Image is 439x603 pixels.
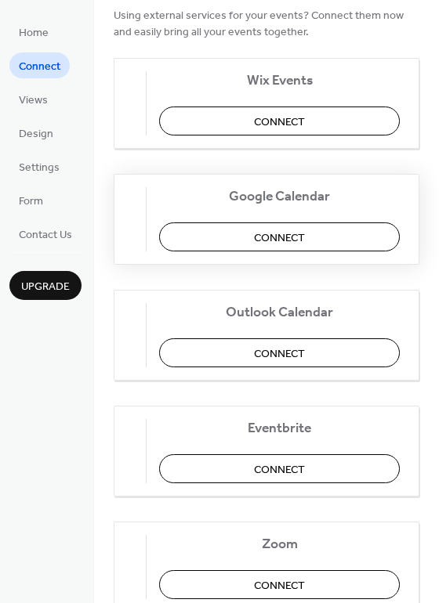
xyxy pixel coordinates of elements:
[9,153,69,179] a: Settings
[19,227,72,244] span: Contact Us
[159,304,400,320] span: Outlook Calendar
[9,19,58,45] a: Home
[19,126,53,143] span: Design
[114,7,419,40] span: Using external services for your events? Connect them now and easily bring all your events together.
[19,193,43,210] span: Form
[254,114,305,130] span: Connect
[9,52,70,78] a: Connect
[254,577,305,594] span: Connect
[9,271,82,300] button: Upgrade
[159,222,400,251] button: Connect
[19,92,48,109] span: Views
[19,59,60,75] span: Connect
[254,229,305,246] span: Connect
[159,107,400,135] button: Connect
[21,279,70,295] span: Upgrade
[159,72,400,88] span: Wix Events
[19,160,60,176] span: Settings
[159,338,400,367] button: Connect
[9,187,53,213] a: Form
[159,420,400,436] span: Eventbrite
[19,25,49,42] span: Home
[9,86,57,112] a: Views
[254,461,305,478] span: Connect
[9,120,63,146] a: Design
[159,454,400,483] button: Connect
[159,536,400,552] span: Zoom
[159,570,400,599] button: Connect
[9,221,82,247] a: Contact Us
[254,345,305,362] span: Connect
[159,188,400,204] span: Google Calendar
